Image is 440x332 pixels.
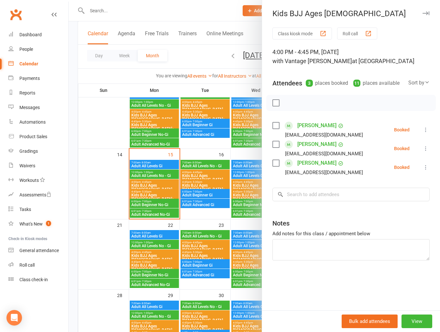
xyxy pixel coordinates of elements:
[408,79,430,87] div: Sort by
[285,149,363,158] div: [EMAIL_ADDRESS][DOMAIN_NAME]
[19,178,39,183] div: Workouts
[19,207,31,212] div: Tasks
[46,221,51,226] span: 1
[19,134,47,139] div: Product Sales
[19,47,33,52] div: People
[337,28,377,39] button: Roll call
[8,129,68,144] a: Product Sales
[272,188,430,201] input: Search to add attendees
[19,277,48,282] div: Class check-in
[6,310,22,326] div: Open Intercom Messenger
[342,315,398,328] button: Bulk add attendees
[8,217,68,231] a: What's New1
[19,90,35,95] div: Reports
[306,79,348,88] div: places booked
[8,202,68,217] a: Tasks
[19,76,40,81] div: Payments
[8,159,68,173] a: Waivers
[353,79,400,88] div: places available
[8,42,68,57] a: People
[8,144,68,159] a: Gradings
[8,6,24,23] a: Clubworx
[8,115,68,129] a: Automations
[272,58,352,64] span: with Vantage [PERSON_NAME]
[401,315,432,328] button: View
[297,158,336,168] a: [PERSON_NAME]
[272,219,290,228] div: Notes
[394,165,410,170] div: Booked
[353,80,360,87] div: 11
[8,258,68,272] a: Roll call
[8,86,68,100] a: Reports
[19,262,35,268] div: Roll call
[19,61,38,66] div: Calendar
[272,79,302,88] div: Attendees
[272,230,430,238] div: Add notes for this class / appointment below
[19,105,40,110] div: Messages
[394,146,410,151] div: Booked
[19,163,35,168] div: Waivers
[8,71,68,86] a: Payments
[297,139,336,149] a: [PERSON_NAME]
[394,127,410,132] div: Booked
[8,243,68,258] a: General attendance kiosk mode
[8,57,68,71] a: Calendar
[8,100,68,115] a: Messages
[19,192,51,197] div: Assessments
[19,32,42,37] div: Dashboard
[19,119,46,125] div: Automations
[352,58,414,64] span: at [GEOGRAPHIC_DATA]
[285,168,363,177] div: [EMAIL_ADDRESS][DOMAIN_NAME]
[272,28,332,39] button: Class kiosk mode
[272,48,430,66] div: 4:00 PM - 4:45 PM, [DATE]
[262,9,440,18] div: Kids BJJ Ages [DEMOGRAPHIC_DATA]
[8,173,68,188] a: Workouts
[297,120,336,131] a: [PERSON_NAME]
[8,28,68,42] a: Dashboard
[306,80,313,87] div: 3
[8,272,68,287] a: Class kiosk mode
[19,248,59,253] div: General attendance
[285,131,363,139] div: [EMAIL_ADDRESS][DOMAIN_NAME]
[8,188,68,202] a: Assessments
[19,149,38,154] div: Gradings
[19,221,43,227] div: What's New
